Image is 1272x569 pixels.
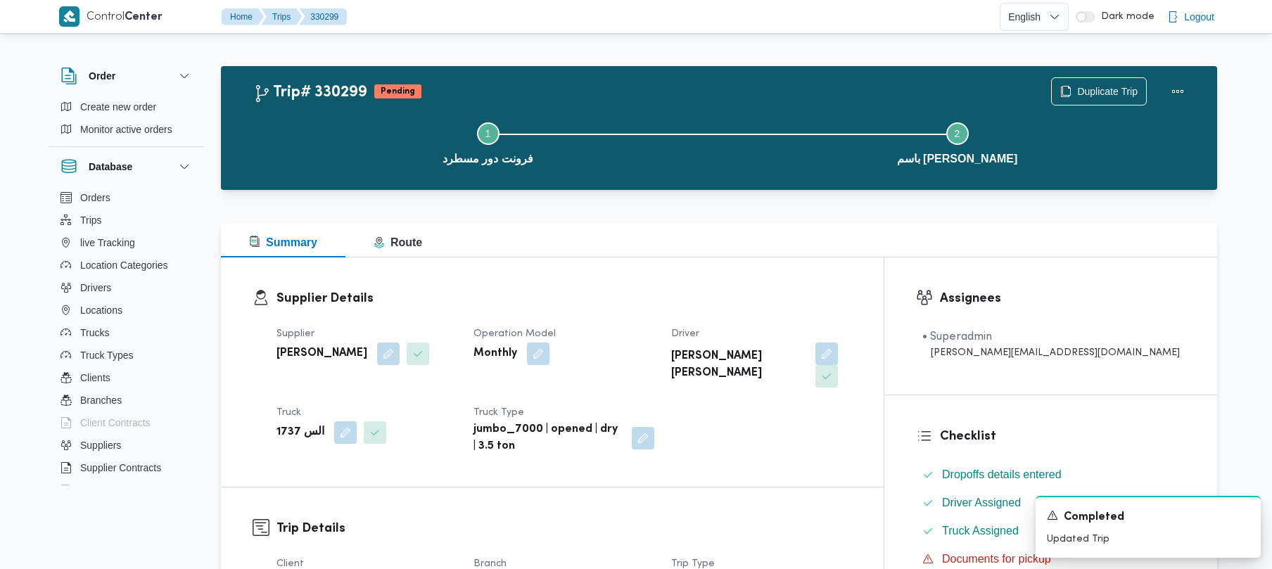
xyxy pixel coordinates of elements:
span: Monitor active orders [80,121,172,138]
span: Branches [80,392,122,409]
span: Orders [80,189,110,206]
span: Pending [374,84,421,98]
span: Clients [80,369,110,386]
div: Order [49,96,204,146]
button: Suppliers [55,434,198,456]
span: Supplier [276,329,314,338]
b: [PERSON_NAME] [PERSON_NAME] [671,348,806,382]
span: Devices [80,482,115,499]
button: Drivers [55,276,198,299]
span: Suppliers [80,437,121,454]
b: الس 1737 [276,424,324,441]
span: Dropoffs details entered [942,468,1062,480]
button: Driver Assigned [917,492,1185,514]
span: Trucks [80,324,109,341]
span: 2 [955,128,960,139]
button: Duplicate Trip [1051,77,1147,106]
b: jumbo_7000 | opened | dry | 3.5 ton [473,421,621,455]
button: Trips [261,8,302,25]
span: 1 [485,128,491,139]
button: Truck Assigned [917,520,1185,542]
span: Documents for pickup [942,553,1051,565]
button: Orders [55,186,198,209]
span: Client Contracts [80,414,151,431]
div: Database [49,186,204,491]
button: Home [222,8,264,25]
span: Completed [1064,509,1124,526]
span: Operation Model [473,329,556,338]
span: live Tracking [80,234,135,251]
span: Truck Assigned [942,523,1019,539]
button: Database [61,158,193,175]
span: Truck Assigned [942,525,1019,537]
p: Updated Trip [1047,532,1249,546]
button: Devices [55,479,198,501]
button: Trucks [55,321,198,344]
h3: Checklist [940,427,1185,446]
span: Dark mode [1095,11,1155,23]
button: live Tracking [55,231,198,254]
button: فرونت دور مسطرد [253,106,723,179]
button: Monitor active orders [55,118,198,141]
span: Truck [276,408,301,417]
h3: Order [89,68,115,84]
button: Branches [55,389,198,411]
span: Truck Types [80,347,133,364]
button: Logout [1162,3,1220,31]
span: Driver Assigned [942,494,1021,511]
div: • Superadmin [922,328,1180,345]
button: Location Categories [55,254,198,276]
h3: Trip Details [276,519,852,538]
span: باسم [PERSON_NAME] [897,151,1018,167]
button: باسم [PERSON_NAME] [723,106,1192,179]
div: [PERSON_NAME][EMAIL_ADDRESS][DOMAIN_NAME] [922,345,1180,360]
span: Truck Type [473,408,524,417]
span: Locations [80,302,122,319]
button: Trips [55,209,198,231]
span: Route [374,236,422,248]
b: Pending [381,87,415,96]
span: Supplier Contracts [80,459,161,476]
h3: Assignees [940,289,1185,308]
span: Duplicate Trip [1077,83,1138,100]
button: Actions [1164,77,1192,106]
button: Supplier Contracts [55,456,198,479]
span: Driver [671,329,699,338]
button: Locations [55,299,198,321]
span: • Superadmin mohamed.nabil@illa.com.eg [922,328,1180,360]
button: Truck Types [55,344,198,366]
span: فرونت دور مسطرد [443,151,533,167]
button: Order [61,68,193,84]
span: Trip Type [671,559,715,568]
h3: Database [89,158,132,175]
span: Drivers [80,279,111,296]
span: Logout [1184,8,1214,25]
span: Client [276,559,304,568]
span: Driver Assigned [942,497,1021,509]
span: Summary [249,236,317,248]
h3: Supplier Details [276,289,852,308]
h2: Trip# 330299 [253,84,367,102]
span: Branch [473,559,507,568]
b: Center [125,12,163,23]
button: Create new order [55,96,198,118]
button: Clients [55,366,198,389]
button: Client Contracts [55,411,198,434]
span: Location Categories [80,257,168,274]
span: Create new order [80,98,156,115]
span: Dropoffs details entered [942,466,1062,483]
span: Documents for pickup [942,551,1051,568]
span: Trips [80,212,102,229]
b: Monthly [473,345,517,362]
div: Notification [1047,509,1249,526]
img: X8yXhbKr1z7QwAAAABJRU5ErkJggg== [59,6,79,27]
button: Dropoffs details entered [917,463,1185,486]
b: [PERSON_NAME] [276,345,367,362]
button: 330299 [299,8,347,25]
